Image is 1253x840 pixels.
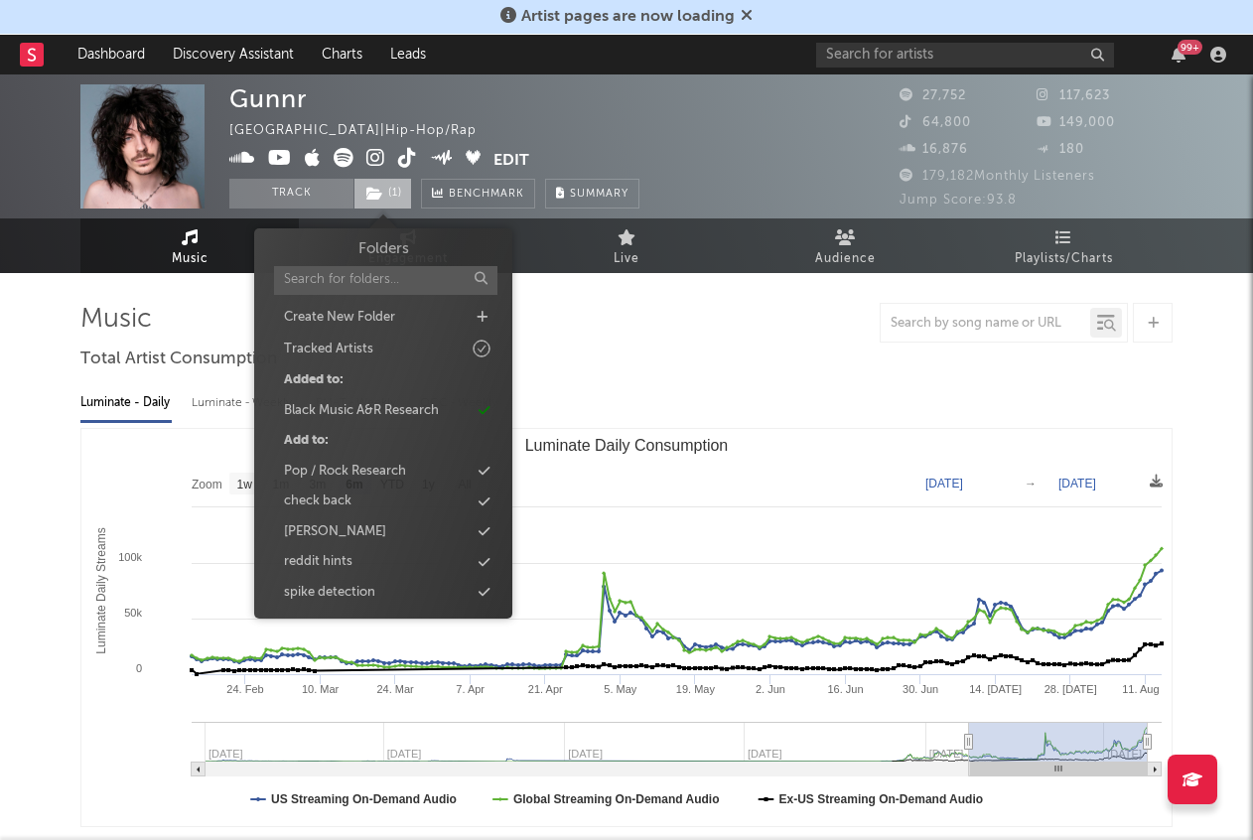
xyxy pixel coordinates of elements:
[903,683,938,695] text: 30. Jun
[274,266,497,295] input: Search for folders...
[299,218,517,273] a: Engagement
[493,148,529,173] button: Edit
[354,179,411,209] button: (1)
[80,218,299,273] a: Music
[81,429,1172,826] svg: Luminate Daily Consumption
[1037,116,1115,129] span: 149,000
[284,308,395,328] div: Create New Folder
[736,218,954,273] a: Audience
[517,218,736,273] a: Live
[1037,89,1110,102] span: 117,623
[1058,477,1096,490] text: [DATE]
[284,552,352,572] div: reddit hints
[741,9,753,25] span: Dismiss
[900,116,971,129] span: 64,800
[229,119,499,143] div: [GEOGRAPHIC_DATA] | Hip-Hop/Rap
[229,84,307,113] div: Gunnr
[376,35,440,74] a: Leads
[226,683,263,695] text: 24. Feb
[284,401,439,421] div: Black Music A&R Research
[284,522,386,542] div: [PERSON_NAME]
[525,437,729,454] text: Luminate Daily Consumption
[456,683,485,695] text: 7. Apr
[94,527,108,653] text: Luminate Daily Streams
[816,43,1114,68] input: Search for artists
[1015,247,1113,271] span: Playlists/Charts
[1178,40,1202,55] div: 99 +
[192,478,222,491] text: Zoom
[900,143,968,156] span: 16,876
[1122,683,1159,695] text: 11. Aug
[676,683,716,695] text: 19. May
[1044,683,1097,695] text: 28. [DATE]
[1037,143,1084,156] span: 180
[136,662,142,674] text: 0
[827,683,863,695] text: 16. Jun
[118,551,142,563] text: 100k
[302,683,340,695] text: 10. Mar
[513,792,720,806] text: Global Streaming On-Demand Audio
[192,386,296,420] div: Luminate - Weekly
[271,792,457,806] text: US Streaming On-Demand Audio
[521,9,735,25] span: Artist pages are now loading
[284,491,351,511] div: check back
[376,683,414,695] text: 24. Mar
[124,607,142,619] text: 50k
[80,348,277,371] span: Total Artist Consumption
[308,35,376,74] a: Charts
[357,238,408,261] h3: Folders
[614,247,639,271] span: Live
[284,583,375,603] div: spike detection
[449,183,524,207] span: Benchmark
[353,179,412,209] span: ( 1 )
[421,179,535,209] a: Benchmark
[284,462,406,482] div: Pop / Rock Research
[229,179,353,209] button: Track
[815,247,876,271] span: Audience
[881,316,1090,332] input: Search by song name or URL
[969,683,1022,695] text: 14. [DATE]
[284,370,344,390] div: Added to:
[545,179,639,209] button: Summary
[528,683,563,695] text: 21. Apr
[284,340,373,359] div: Tracked Artists
[925,477,963,490] text: [DATE]
[1172,47,1185,63] button: 99+
[604,683,637,695] text: 5. May
[779,792,984,806] text: Ex-US Streaming On-Demand Audio
[756,683,785,695] text: 2. Jun
[237,478,253,491] text: 1w
[900,89,966,102] span: 27,752
[570,189,628,200] span: Summary
[954,218,1173,273] a: Playlists/Charts
[900,194,1017,207] span: Jump Score: 93.8
[159,35,308,74] a: Discovery Assistant
[900,170,1095,183] span: 179,182 Monthly Listeners
[172,247,209,271] span: Music
[1025,477,1037,490] text: →
[284,431,329,451] div: Add to:
[64,35,159,74] a: Dashboard
[80,386,172,420] div: Luminate - Daily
